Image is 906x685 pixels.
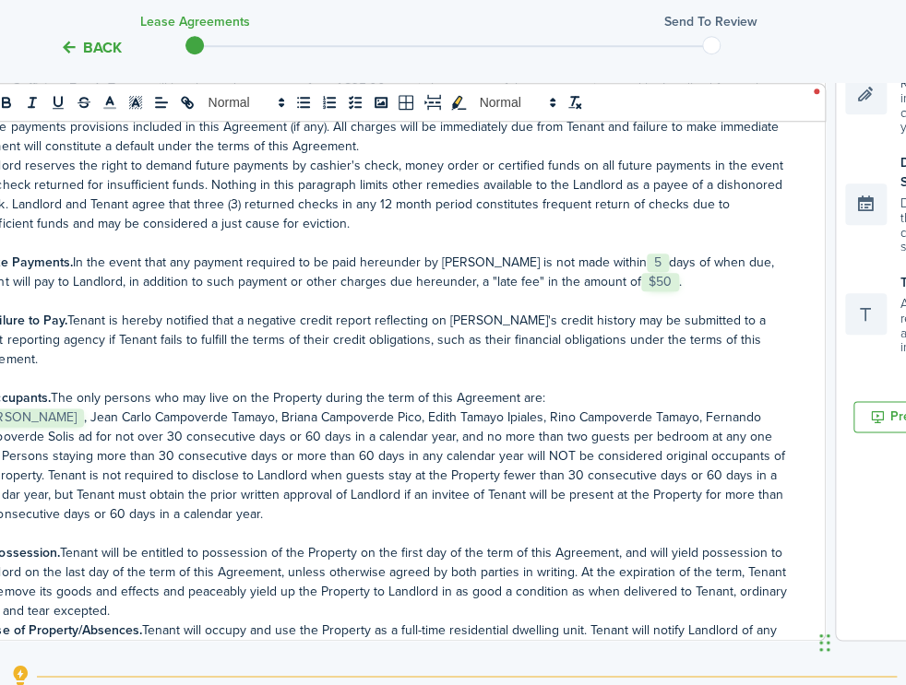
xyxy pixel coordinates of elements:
[316,91,342,113] button: list: ordered
[819,615,830,670] div: Drag
[394,91,420,113] button: table-better
[647,254,669,272] span: 5
[446,91,471,113] button: toggleMarkYellow: markYellow
[420,91,446,113] button: pageBreak
[562,91,588,113] button: clean
[45,91,71,113] button: underline
[71,91,97,113] button: strike
[291,91,316,113] button: list: bullet
[60,37,122,56] button: Back
[174,91,200,113] button: link
[641,273,679,291] span: $50
[140,12,250,31] h3: Lease Agreements
[368,91,394,113] button: image
[19,91,45,113] button: italic
[664,12,757,31] h3: Send to review
[814,596,906,685] iframe: Chat Widget
[342,91,368,113] button: list: check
